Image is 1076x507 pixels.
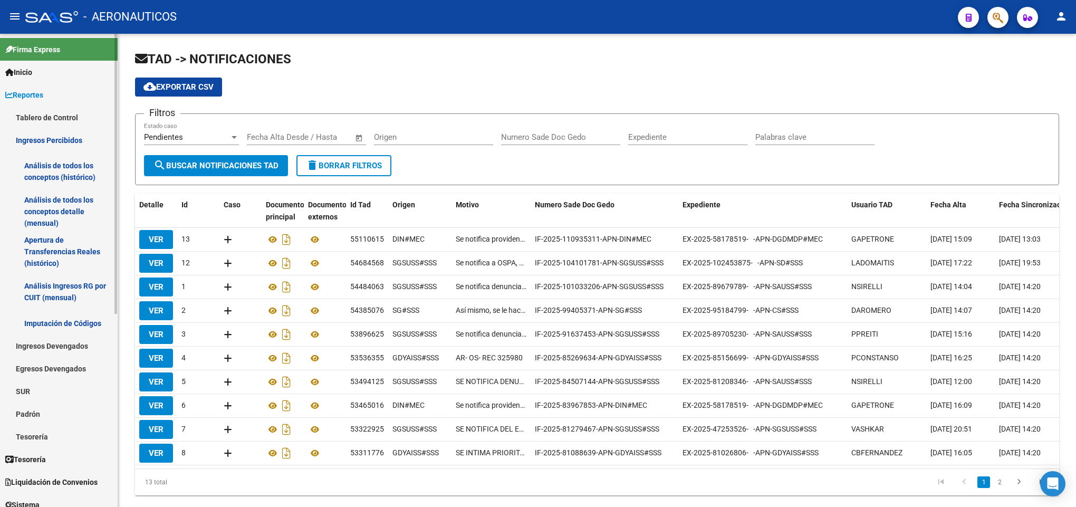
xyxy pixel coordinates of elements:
[350,330,384,338] span: 53896625
[999,282,1041,291] span: [DATE] 14:20
[280,350,293,367] i: Descargar documento
[683,330,812,338] span: EX-2025-89705230- -APN-SAUSS#SSS
[930,353,972,362] span: [DATE] 16:25
[149,401,164,410] span: VER
[5,66,32,78] span: Inicio
[388,194,451,228] datatable-header-cell: Origen
[350,448,384,457] span: 53311776
[683,353,819,362] span: EX-2025-85156699- -APN-GDYAISS#SSS
[930,235,972,243] span: [DATE] 15:09
[851,353,899,362] span: PCONSTANSO
[456,376,526,388] span: SE NOTIFICA DENUNCIA 1. RESOL. 951/25-SSSALUD-.
[977,476,990,488] a: 1
[456,281,526,293] span: Se notifica denuncia realizada por el afiliado CUIL 20-17264885-2 por motivo ATENCION INTEGRAL PL...
[683,377,812,386] span: EX-2025-81208346- -APN-SAUSS#SSS
[149,259,164,268] span: VER
[280,445,293,462] i: Descargar documento
[346,194,388,228] datatable-header-cell: Id Tad
[392,377,437,386] span: SGSUSS#SSS
[392,330,437,338] span: SGSUSS#SSS
[847,194,926,228] datatable-header-cell: Usuario TAD
[851,330,878,338] span: PPREITI
[456,399,526,412] span: Se notifica providencia, se requiere modelo de receta electrónica.
[139,372,173,391] button: VER
[392,306,419,314] span: SG#SSS
[280,302,293,319] i: Descargar documento
[392,282,437,291] span: SGSUSS#SSS
[219,194,262,228] datatable-header-cell: Caso
[999,377,1041,386] span: [DATE] 14:20
[999,330,1041,338] span: [DATE] 14:20
[8,10,21,23] mat-icon: menu
[181,377,186,386] span: 5
[280,279,293,295] i: Descargar documento
[683,448,819,457] span: EX-2025-81026806- -APN-GDYAISS#SSS
[5,89,43,101] span: Reportes
[851,259,894,267] span: LADOMAITIS
[181,259,190,267] span: 12
[535,425,659,433] span: IF-2025-81279467-APN-SGSUSS#SSS
[181,306,186,314] span: 2
[456,233,526,245] span: Se notifica providencia.
[535,330,659,338] span: IF-2025-91637453-APN-SGSUSS#SSS
[135,78,222,97] button: Exportar CSV
[456,423,526,435] span: SE NOTIFICA DEL EXPEDIENTE EX-2025-47253526- -APN-SGSUSS#SSS.
[851,401,894,409] span: GAPETRONE
[535,401,647,409] span: IF-2025-83967853-APN-DIN#MEC
[149,353,164,363] span: VER
[535,448,661,457] span: IF-2025-81088639-APN-GDYAISS#SSS
[851,306,891,314] span: DAROMERO
[954,476,974,488] a: go to previous page
[456,328,526,340] span: Se notifica denuncia realizada por la af. [PERSON_NAME] [PERSON_NAME] CUIL 27236490616 por motivo...
[1032,476,1052,488] a: go to last page
[350,353,384,362] span: 53536355
[149,235,164,244] span: VER
[392,448,439,457] span: GDYAISS#SSS
[683,282,812,291] span: EX-2025-89679789- -APN-SAUSS#SSS
[177,194,219,228] datatable-header-cell: Id
[247,132,290,142] input: Fecha inicio
[999,401,1041,409] span: [DATE] 14:20
[149,282,164,292] span: VER
[296,155,391,176] button: Borrar Filtros
[531,194,678,228] datatable-header-cell: Numero Sade Doc Gedo
[153,159,166,171] mat-icon: search
[181,282,186,291] span: 1
[139,278,173,296] button: VER
[280,231,293,248] i: Descargar documento
[139,254,173,273] button: VER
[535,235,651,243] span: IF-2025-110935311-APN-DIN#MEC
[266,200,304,221] span: Documento principal
[139,396,173,415] button: VER
[144,106,180,120] h3: Filtros
[304,194,346,228] datatable-header-cell: Documentos externos
[451,194,531,228] datatable-header-cell: Motivo
[1009,476,1029,488] a: go to next page
[999,448,1041,457] span: [DATE] 14:20
[976,473,992,491] li: page 1
[299,132,350,142] input: Fecha fin
[5,454,46,465] span: Tesorería
[931,476,951,488] a: go to first page
[262,194,304,228] datatable-header-cell: Documento principal
[280,326,293,343] i: Descargar documento
[999,425,1041,433] span: [DATE] 14:20
[392,401,425,409] span: DIN#MEC
[930,282,972,291] span: [DATE] 14:04
[5,44,60,55] span: Firma Express
[999,306,1041,314] span: [DATE] 14:20
[683,306,799,314] span: EX-2025-95184799- -APN-CS#SSS
[851,200,892,209] span: Usuario TAD
[306,161,382,170] span: Borrar Filtros
[139,325,173,344] button: VER
[280,397,293,414] i: Descargar documento
[181,200,188,209] span: Id
[149,330,164,339] span: VER
[392,425,437,433] span: SGSUSS#SSS
[930,200,966,209] span: Fecha Alta
[535,306,642,314] span: IF-2025-99405371-APN-SG#SSS
[392,353,439,362] span: GDYAISS#SSS
[535,353,661,362] span: IF-2025-85269634-APN-GDYAISS#SSS
[456,200,479,209] span: Motivo
[535,200,614,209] span: Numero Sade Doc Gedo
